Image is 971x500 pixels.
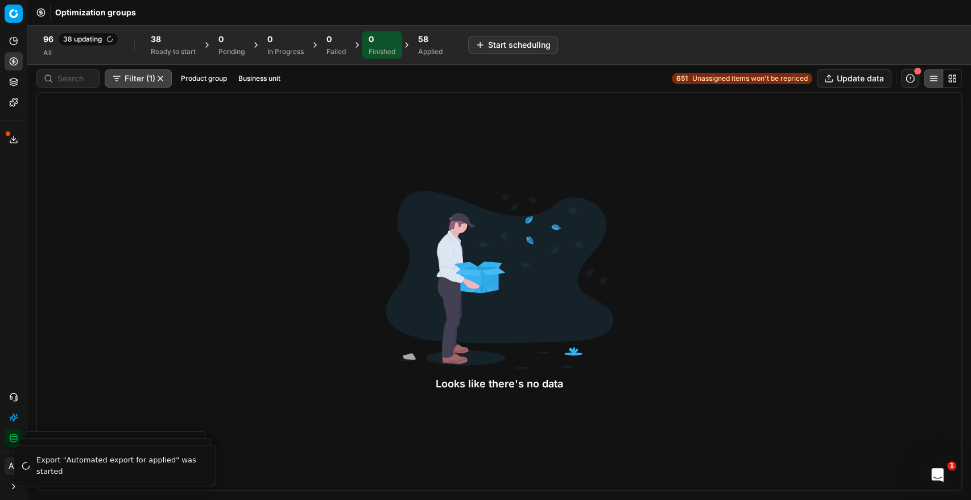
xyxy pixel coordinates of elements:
span: 58 [418,34,428,45]
div: Finished [369,47,395,56]
div: Pending [218,47,245,56]
button: AB [5,457,23,475]
span: AB [5,457,22,474]
button: Product group [176,72,232,85]
iframe: Intercom live chat [924,461,951,489]
div: Failed [327,47,346,56]
div: Export "Automated export for applied" was started [36,454,202,477]
div: Applied [418,47,443,56]
span: Unassigned items won't be repriced [692,74,808,83]
span: 1 [947,461,956,470]
strong: 651 [676,74,688,83]
span: 38 [151,34,161,45]
button: Filter (1) [105,69,172,88]
span: 0 [369,34,374,45]
nav: breadcrumb [55,7,136,18]
span: 38 updating [58,32,118,46]
span: 0 [327,34,332,45]
span: Optimization groups [55,7,136,18]
button: Update data [817,69,891,88]
span: 0 [267,34,272,45]
span: 0 [218,34,224,45]
div: In Progress [267,47,304,56]
button: Business unit [234,72,285,85]
input: Search [57,73,93,84]
div: Ready to start [151,47,196,56]
a: 651Unassigned items won't be repriced [672,73,812,84]
div: Looks like there's no data [386,376,613,392]
button: Start scheduling [468,36,558,54]
span: 96 [43,34,53,45]
div: All [43,48,118,57]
